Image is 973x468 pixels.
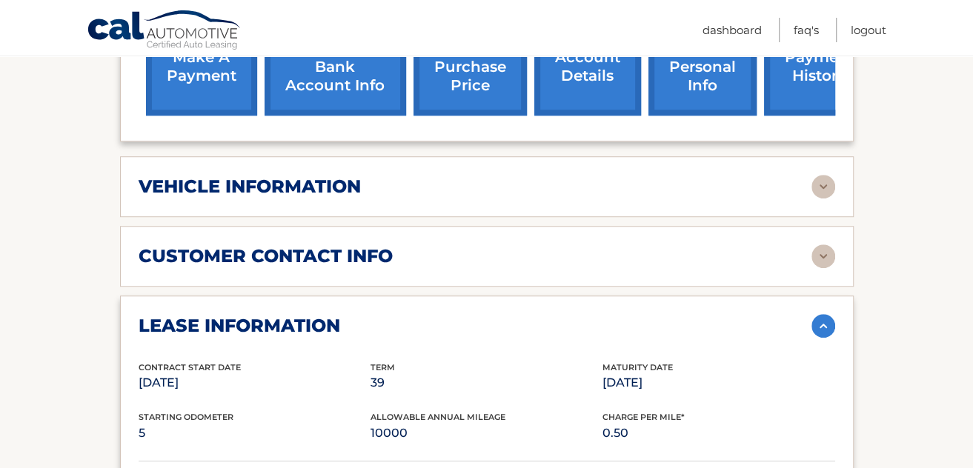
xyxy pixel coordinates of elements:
h2: lease information [139,315,340,337]
img: accordion-rest.svg [811,175,835,198]
a: Logout [851,18,886,42]
span: Starting Odometer [139,412,233,422]
span: Allowable Annual Mileage [371,412,505,422]
a: request purchase price [414,19,527,116]
a: FAQ's [794,18,819,42]
a: Dashboard [703,18,762,42]
a: account details [534,19,641,116]
a: update personal info [648,19,757,116]
a: Cal Automotive [87,10,242,53]
a: Add/Remove bank account info [265,19,406,116]
h2: customer contact info [139,245,393,267]
p: 5 [139,423,371,444]
p: [DATE] [602,372,834,393]
a: payment history [764,19,875,116]
p: 10000 [371,423,602,444]
span: Term [371,362,395,372]
a: make a payment [146,19,257,116]
span: Contract Start Date [139,362,241,372]
span: Charge Per Mile* [602,412,685,422]
img: accordion-active.svg [811,314,835,338]
p: [DATE] [139,372,371,393]
p: 0.50 [602,423,834,444]
img: accordion-rest.svg [811,244,835,268]
p: 39 [371,372,602,393]
span: Maturity Date [602,362,673,372]
h2: vehicle information [139,175,361,198]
